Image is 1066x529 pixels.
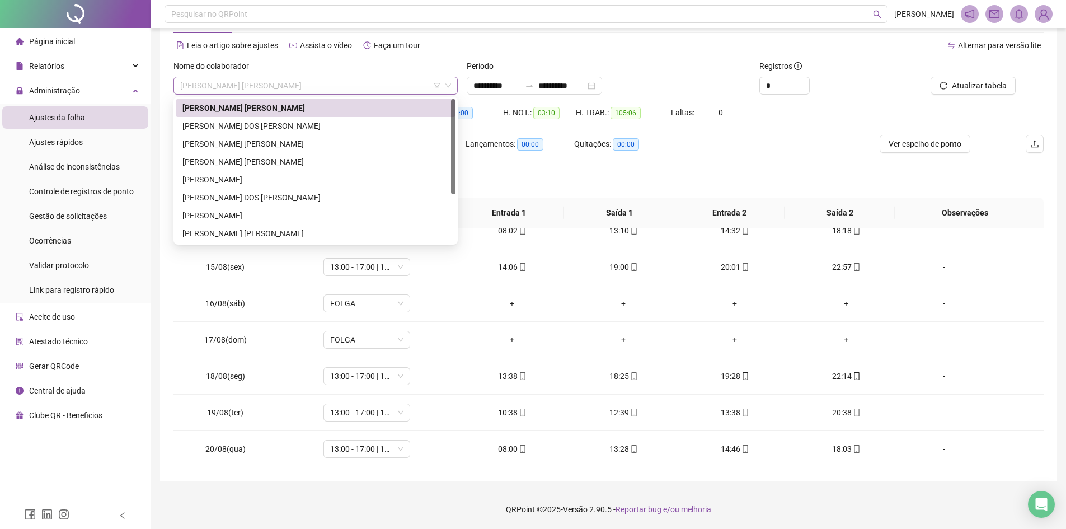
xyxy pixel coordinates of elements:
div: 13:28 [577,443,670,455]
div: + [688,297,782,310]
div: 13:10 [577,224,670,237]
span: lock [16,87,24,95]
span: Central de ajuda [29,386,86,395]
div: 20:38 [800,406,893,419]
span: Ajustes rápidos [29,138,83,147]
span: notification [965,9,975,19]
span: Faça um tour [374,41,420,50]
span: mobile [518,227,527,235]
span: 00:00 [517,138,543,151]
span: facebook [25,509,36,520]
div: 18:18 [800,224,893,237]
span: search [873,10,881,18]
span: mobile [518,445,527,453]
button: Atualizar tabela [931,77,1016,95]
span: info-circle [794,62,802,70]
div: [PERSON_NAME] DOS [PERSON_NAME] [182,120,449,132]
span: 15/08(sex) [206,263,245,271]
div: - [911,261,977,273]
div: + [688,334,782,346]
div: 14:06 [466,261,559,273]
span: info-circle [16,387,24,395]
div: HE 3: [430,106,503,119]
div: [PERSON_NAME] [PERSON_NAME] [182,227,449,240]
span: audit [16,313,24,321]
div: + [800,334,893,346]
div: 20:01 [688,261,782,273]
span: mobile [629,445,638,453]
span: mobile [518,409,527,416]
footer: QRPoint © 2025 - 2.90.5 - [151,490,1066,529]
span: Ocorrências [29,236,71,245]
div: [PERSON_NAME] DOS [PERSON_NAME] [182,191,449,204]
span: Alternar para versão lite [958,41,1041,50]
span: Ajustes da folha [29,113,85,122]
div: - [911,224,977,237]
div: ANDRE LUIZ SANTOS SPINOLA [176,99,455,117]
span: mail [989,9,999,19]
span: 13:00 - 17:00 | 18:00 - 22:00 [330,259,403,275]
span: swap [947,41,955,49]
span: Página inicial [29,37,75,46]
label: Nome do colaborador [173,60,256,72]
div: 19:28 [688,370,782,382]
span: mobile [852,409,861,416]
th: Saída 2 [785,198,895,228]
span: mobile [629,372,638,380]
span: file-text [176,41,184,49]
div: H. NOT.: [503,106,576,119]
span: Ver espelho de ponto [889,138,961,150]
div: 18:25 [577,370,670,382]
th: Saída 1 [564,198,674,228]
span: Administração [29,86,80,95]
div: - [911,334,977,346]
span: linkedin [41,509,53,520]
span: [PERSON_NAME] [894,8,954,20]
span: Reportar bug e/ou melhoria [616,505,711,514]
div: 13:38 [466,370,559,382]
span: upload [1030,139,1039,148]
span: mobile [852,227,861,235]
div: 14:32 [688,224,782,237]
span: to [525,81,534,90]
th: Observações [895,198,1035,228]
button: Ver espelho de ponto [880,135,970,153]
div: Lançamentos: [466,138,574,151]
span: 03:10 [533,107,560,119]
span: mobile [629,263,638,271]
span: mobile [740,372,749,380]
span: Controle de registros de ponto [29,187,134,196]
span: swap-right [525,81,534,90]
span: mobile [518,263,527,271]
div: LAMBERTO PEREIRA DA SILVA [176,207,455,224]
span: left [119,512,126,519]
div: H. TRAB.: [576,106,671,119]
span: 105:06 [611,107,641,119]
span: Aceite de uso [29,312,75,321]
span: reload [940,82,947,90]
span: home [16,38,24,45]
div: 22:57 [800,261,893,273]
span: Assista o vídeo [300,41,352,50]
span: solution [16,338,24,345]
div: - [911,443,977,455]
div: - [911,370,977,382]
span: bell [1014,9,1024,19]
span: Observações [904,207,1026,219]
span: 13:00 - 17:00 | 18:00 - 22:00 [330,441,403,457]
div: + [466,334,559,346]
span: Atestado técnico [29,337,88,346]
span: 18/08(seg) [206,372,245,381]
div: 22:14 [800,370,893,382]
div: 08:00 [466,443,559,455]
span: Gerar QRCode [29,362,79,371]
div: - [911,406,977,419]
th: Entrada 1 [454,198,564,228]
div: CLAUDIO PITA DE SOUZA [176,135,455,153]
span: mobile [852,445,861,453]
div: CARLOS ROBERTO DOS SANTOS MORAIS [176,117,455,135]
span: 20/08(qua) [205,444,246,453]
span: qrcode [16,362,24,370]
div: Open Intercom Messenger [1028,491,1055,518]
div: 14:46 [688,443,782,455]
